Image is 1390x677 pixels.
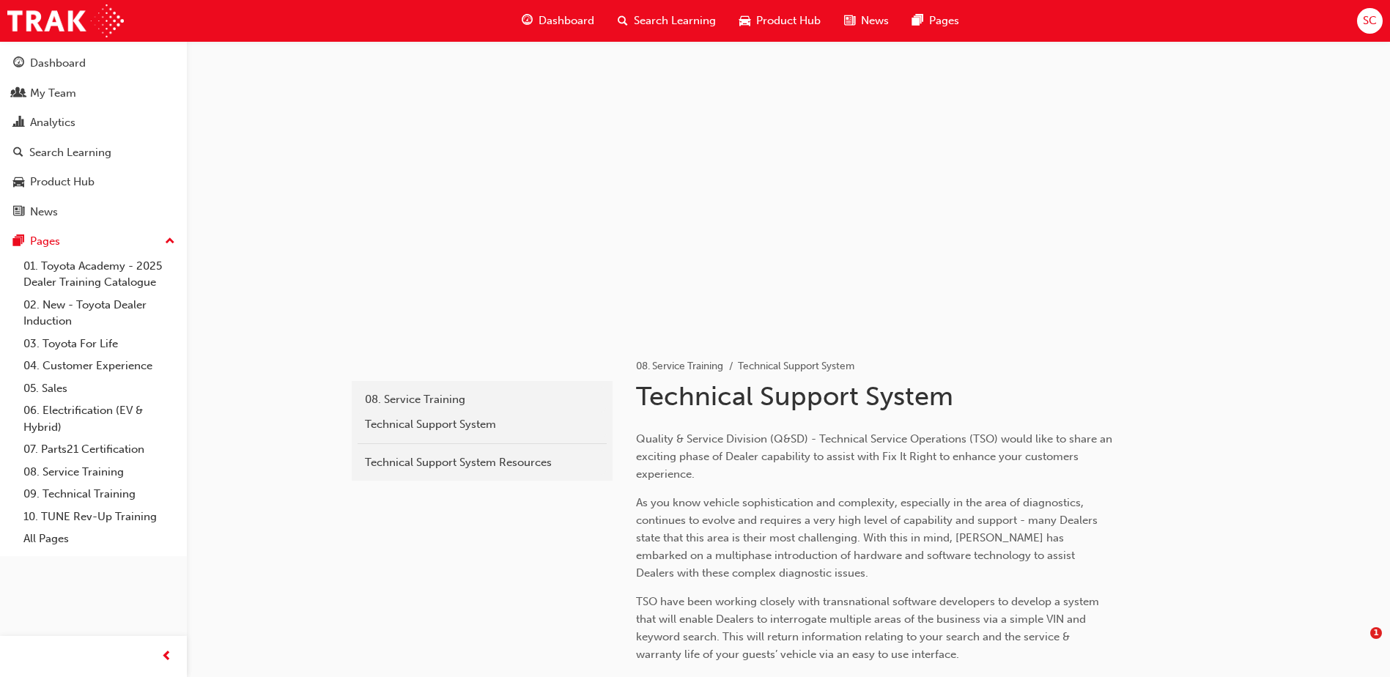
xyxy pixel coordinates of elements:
[13,57,24,70] span: guage-icon
[738,358,854,375] li: Technical Support System
[1370,627,1382,639] span: 1
[6,80,181,107] a: My Team
[901,6,971,36] a: pages-iconPages
[30,174,95,190] div: Product Hub
[844,12,855,30] span: news-icon
[6,228,181,255] button: Pages
[13,206,24,219] span: news-icon
[6,139,181,166] a: Search Learning
[606,6,728,36] a: search-iconSearch Learning
[13,176,24,189] span: car-icon
[358,450,607,476] a: Technical Support System Resources
[165,232,175,251] span: up-icon
[861,12,889,29] span: News
[832,6,901,36] a: news-iconNews
[13,235,24,248] span: pages-icon
[18,355,181,377] a: 04. Customer Experience
[6,169,181,196] a: Product Hub
[18,506,181,528] a: 10. TUNE Rev-Up Training
[365,391,599,408] div: 08. Service Training
[18,333,181,355] a: 03. Toyota For Life
[636,595,1102,661] span: TSO have been working closely with transnational software developers to develop a system that wil...
[18,377,181,400] a: 05. Sales
[30,55,86,72] div: Dashboard
[365,416,599,433] div: Technical Support System
[1363,12,1377,29] span: SC
[522,12,533,30] span: guage-icon
[6,50,181,77] a: Dashboard
[13,87,24,100] span: people-icon
[739,12,750,30] span: car-icon
[18,255,181,294] a: 01. Toyota Academy - 2025 Dealer Training Catalogue
[728,6,832,36] a: car-iconProduct Hub
[7,4,124,37] img: Trak
[18,294,181,333] a: 02. New - Toyota Dealer Induction
[30,204,58,221] div: News
[6,199,181,226] a: News
[1340,627,1375,662] iframe: Intercom live chat
[18,483,181,506] a: 09. Technical Training
[510,6,606,36] a: guage-iconDashboard
[13,147,23,160] span: search-icon
[29,144,111,161] div: Search Learning
[358,387,607,413] a: 08. Service Training
[6,47,181,228] button: DashboardMy TeamAnalyticsSearch LearningProduct HubNews
[636,496,1101,580] span: As you know vehicle sophistication and complexity, especially in the area of diagnostics, continu...
[1357,8,1383,34] button: SC
[30,114,75,131] div: Analytics
[18,528,181,550] a: All Pages
[912,12,923,30] span: pages-icon
[636,380,1117,413] h1: Technical Support System
[929,12,959,29] span: Pages
[13,116,24,130] span: chart-icon
[18,399,181,438] a: 06. Electrification (EV & Hybrid)
[6,109,181,136] a: Analytics
[618,12,628,30] span: search-icon
[634,12,716,29] span: Search Learning
[756,12,821,29] span: Product Hub
[358,412,607,437] a: Technical Support System
[18,438,181,461] a: 07. Parts21 Certification
[30,85,76,102] div: My Team
[636,432,1115,481] span: Quality & Service Division (Q&SD) - Technical Service Operations (TSO) would like to share an exc...
[161,648,172,666] span: prev-icon
[365,454,599,471] div: Technical Support System Resources
[30,233,60,250] div: Pages
[539,12,594,29] span: Dashboard
[18,461,181,484] a: 08. Service Training
[636,360,723,372] a: 08. Service Training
